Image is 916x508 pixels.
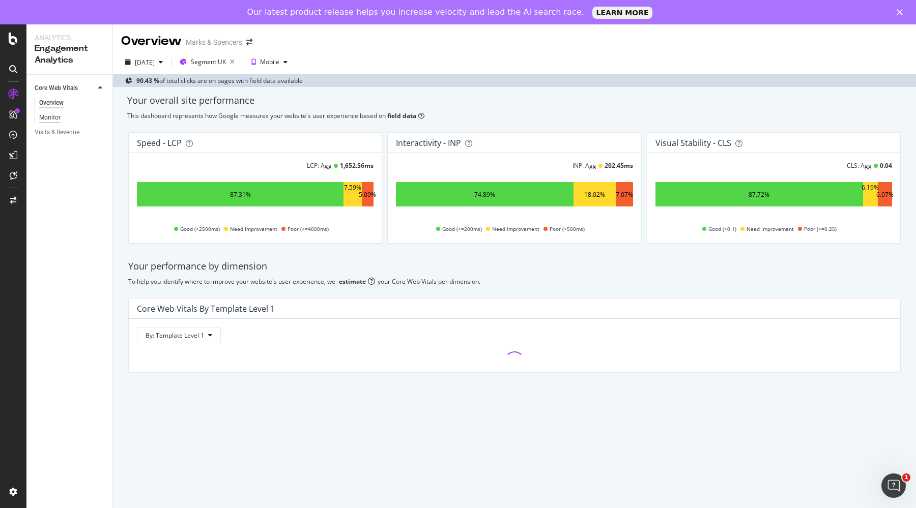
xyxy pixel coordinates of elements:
div: Interactivity - INP [396,138,461,148]
div: 1,652.56 ms [340,161,374,170]
span: Need Improvement [492,223,539,235]
span: Poor (>=4000ms) [288,223,329,235]
div: Mobile [260,59,279,65]
div: This dashboard represents how Google measures your website's user experience based on [127,111,902,120]
a: Monitor [39,112,105,123]
div: [DATE] [135,58,155,67]
div: 5.09% [359,190,376,199]
div: 7.07% [616,190,633,199]
button: [DATE] [121,54,167,70]
div: 7.59% [344,183,361,205]
a: Overview [39,98,105,108]
div: Close [897,9,907,15]
div: Our latest product release helps you increase velocity and lead the AI search race. [247,7,584,17]
div: Overview [39,98,64,108]
span: Need Improvement [230,223,277,235]
div: 74.89% [474,190,495,199]
span: Good (<=200ms) [442,223,482,235]
span: Good (<2500ms) [180,223,220,235]
div: Core Web Vitals By Template Level 1 [137,304,275,314]
b: 90.43 % [136,76,159,85]
div: 0.04 [880,161,892,170]
div: CLS: Agg [847,161,872,170]
div: 6.07% [876,190,894,199]
button: Segment:UK [176,54,239,70]
div: Visual Stability - CLS [655,138,731,148]
div: Monitor [39,112,61,123]
div: 202.45 ms [605,161,633,170]
div: 6.19% [862,183,879,205]
div: Marks & Spencers [186,37,242,47]
span: Segment: UK [191,57,226,66]
div: Your overall site performance [127,94,902,107]
div: 87.31% [230,190,251,199]
a: Core Web Vitals [35,83,95,94]
button: Mobile [247,54,292,70]
div: Overview [121,33,182,50]
div: LCP: Agg [307,161,332,170]
span: Poor (>=0.25) [804,223,837,235]
span: Good (<0.1) [708,223,736,235]
div: Visits & Revenue [35,127,79,138]
div: Engagement Analytics [35,43,104,66]
div: Core Web Vitals [35,83,78,94]
div: Speed - LCP [137,138,182,148]
div: arrow-right-arrow-left [246,39,252,46]
div: To help you identify where to improve your website's user experience, we your Core Web Vitals per... [128,277,901,286]
div: Analytics [35,33,104,43]
div: of total clicks are on pages with field data available [136,76,303,85]
span: Need Improvement [747,223,794,235]
a: Visits & Revenue [35,127,105,138]
div: 87.72% [749,190,769,199]
div: estimate [339,277,366,286]
span: 1 [902,473,910,482]
div: Your performance by dimension [128,260,901,273]
button: By: Template Level 1 [137,327,221,343]
div: INP: Agg [572,161,596,170]
div: 18.02% [584,190,605,199]
span: By: Template Level 1 [146,331,204,340]
span: Poor (>500ms) [550,223,585,235]
iframe: Intercom live chat [881,473,906,498]
a: LEARN MORE [592,7,653,19]
b: field data [387,111,416,120]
